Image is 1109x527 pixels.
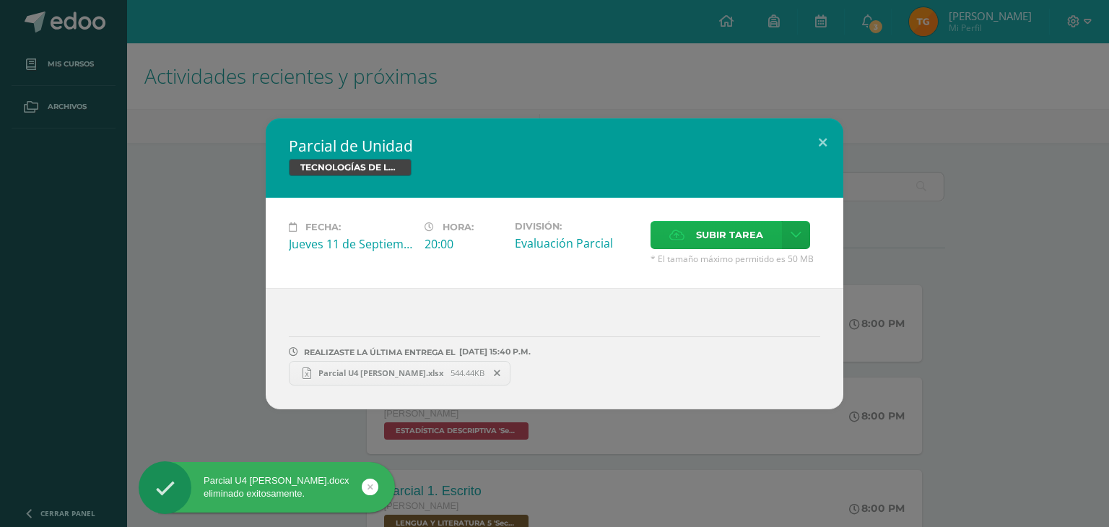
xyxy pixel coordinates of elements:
[289,136,820,156] h2: Parcial de Unidad
[515,221,639,232] label: División:
[304,347,456,357] span: REALIZASTE LA ÚLTIMA ENTREGA EL
[289,236,413,252] div: Jueves 11 de Septiembre
[651,253,820,265] span: * El tamaño máximo permitido es 50 MB
[139,474,395,500] div: Parcial U4 [PERSON_NAME].docx eliminado exitosamente.
[696,222,763,248] span: Subir tarea
[289,361,510,386] a: Parcial U4 [PERSON_NAME].xlsx 544.44KB
[443,222,474,232] span: Hora:
[451,367,484,378] span: 544.44KB
[802,118,843,167] button: Close (Esc)
[425,236,503,252] div: 20:00
[289,159,412,176] span: TECNOLOGÍAS DE LA INFORMACIÓN Y LA COMUNICACIÓN 5
[305,222,341,232] span: Fecha:
[515,235,639,251] div: Evaluación Parcial
[311,367,451,378] span: Parcial U4 [PERSON_NAME].xlsx
[485,365,510,381] span: Remover entrega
